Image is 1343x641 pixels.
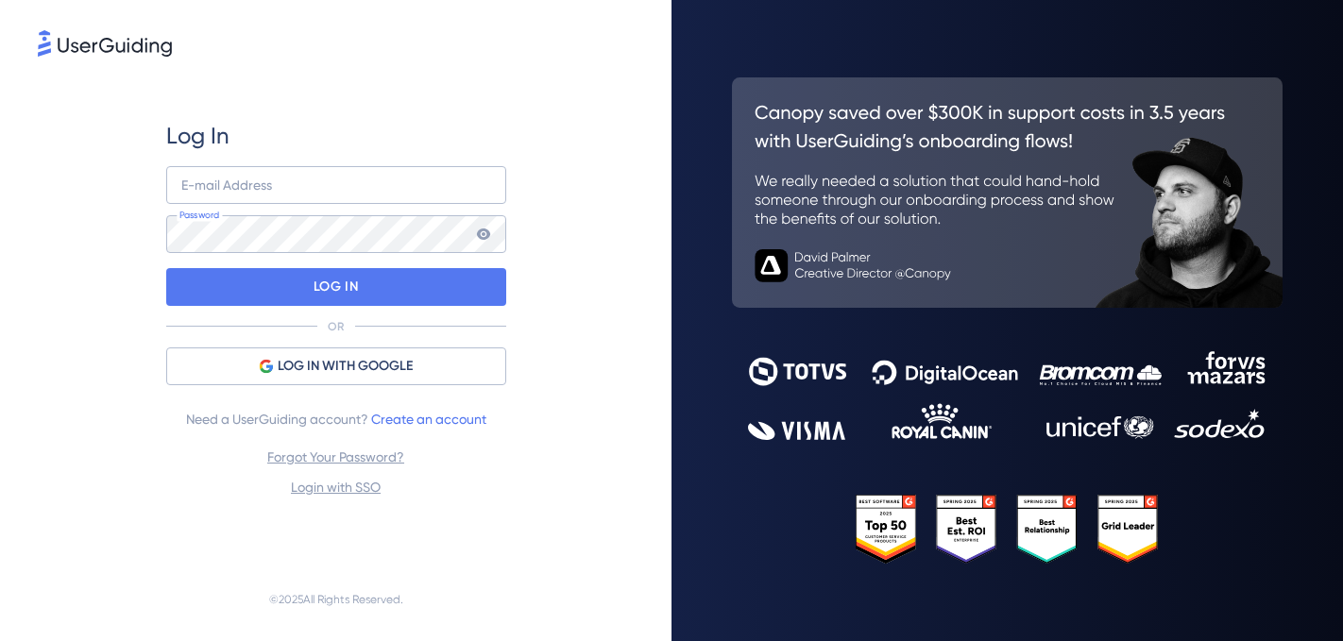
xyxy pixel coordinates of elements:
a: Forgot Your Password? [267,449,404,464]
span: LOG IN WITH GOOGLE [278,355,413,378]
input: example@company.com [166,166,506,204]
img: 8faab4ba6bc7696a72372aa768b0286c.svg [38,30,172,57]
a: Create an account [371,412,486,427]
img: 25303e33045975176eb484905ab012ff.svg [856,495,1159,564]
span: Need a UserGuiding account? [186,408,486,430]
a: Login with SSO [291,480,381,495]
p: OR [328,319,344,334]
img: 26c0aa7c25a843aed4baddd2b5e0fa68.svg [732,77,1283,308]
p: LOG IN [314,272,358,302]
span: © 2025 All Rights Reserved. [269,588,403,611]
img: 9302ce2ac39453076f5bc0f2f2ca889b.svg [748,351,1266,439]
span: Log In [166,121,229,151]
